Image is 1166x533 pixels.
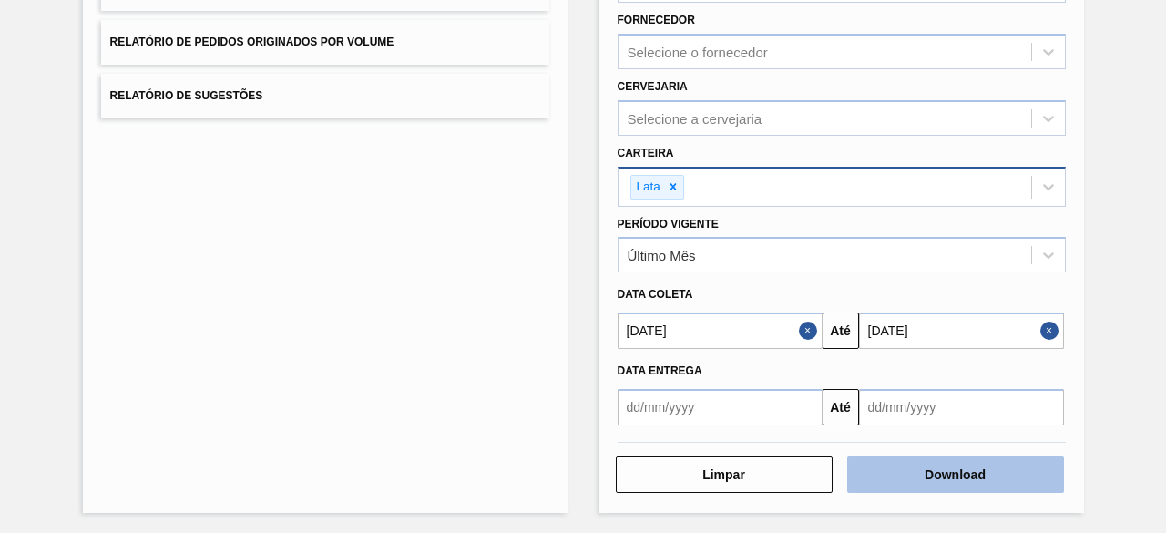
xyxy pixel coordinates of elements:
label: Período Vigente [618,218,719,231]
label: Carteira [618,147,674,159]
div: Selecione o fornecedor [628,45,768,60]
input: dd/mm/yyyy [618,389,823,425]
input: dd/mm/yyyy [859,313,1064,349]
button: Até [823,313,859,349]
label: Fornecedor [618,14,695,26]
div: Último Mês [628,248,696,263]
span: Data Entrega [618,364,702,377]
button: Close [799,313,823,349]
span: Relatório de Sugestões [110,89,263,102]
span: Data coleta [618,288,693,301]
button: Relatório de Pedidos Originados por Volume [101,20,549,65]
button: Close [1040,313,1064,349]
button: Até [823,389,859,425]
input: dd/mm/yyyy [618,313,823,349]
label: Cervejaria [618,80,688,93]
span: Relatório de Pedidos Originados por Volume [110,36,394,48]
div: Lata [631,176,663,199]
input: dd/mm/yyyy [859,389,1064,425]
button: Download [847,456,1064,493]
button: Relatório de Sugestões [101,74,549,118]
div: Selecione a cervejaria [628,110,762,126]
button: Limpar [616,456,833,493]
